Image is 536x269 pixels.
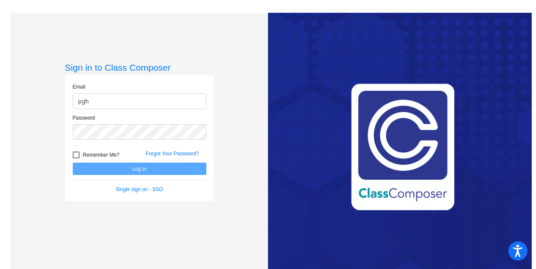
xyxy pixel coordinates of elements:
[116,186,163,192] a: Single sign on - SSO
[146,151,199,157] a: Forgot Your Password?
[73,83,86,91] label: Email
[73,163,206,175] button: Log In
[73,114,95,122] label: Password
[83,150,120,160] span: Remember Me?
[65,62,214,73] h3: Sign in to Class Composer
